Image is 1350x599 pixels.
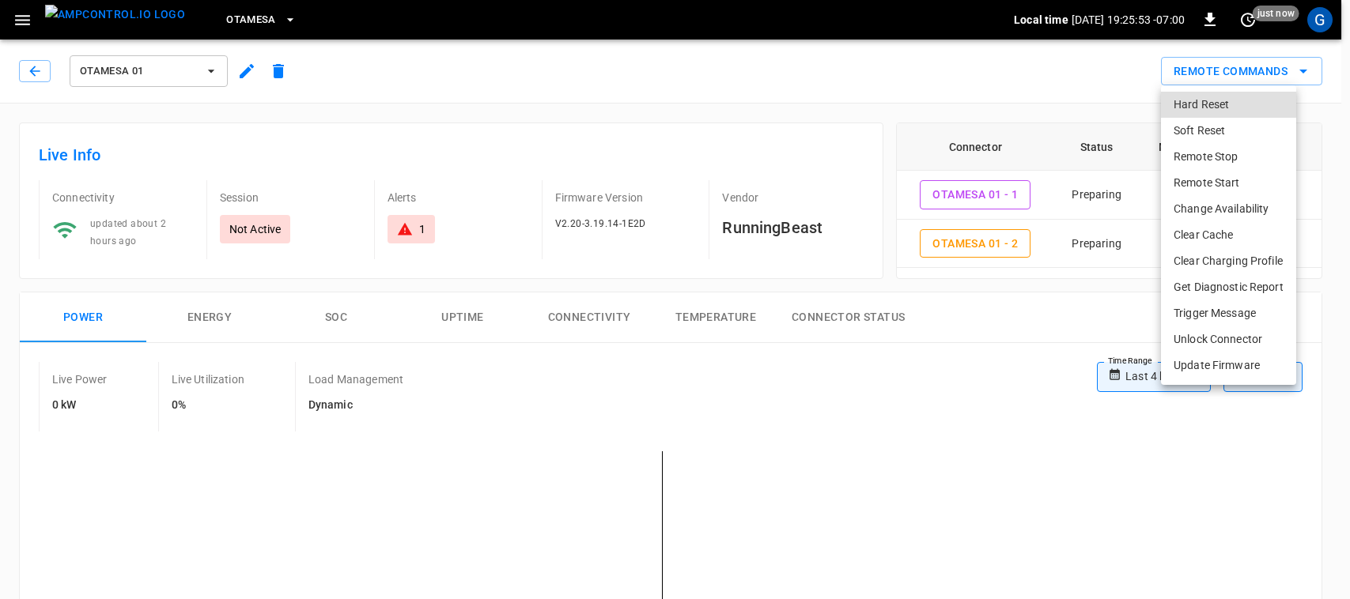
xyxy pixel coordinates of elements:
[1161,170,1296,196] li: Remote Start
[1161,118,1296,144] li: Soft Reset
[1161,144,1296,170] li: Remote Stop
[1161,300,1296,326] li: Trigger Message
[1161,352,1296,379] li: Update Firmware
[1161,222,1296,248] li: Clear Cache
[1161,92,1296,118] li: Hard Reset
[1161,248,1296,274] li: Clear Charging Profile
[1161,196,1296,222] li: Change Availability
[1161,326,1296,352] li: Unlock Connector
[1161,274,1296,300] li: Get Diagnostic Report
